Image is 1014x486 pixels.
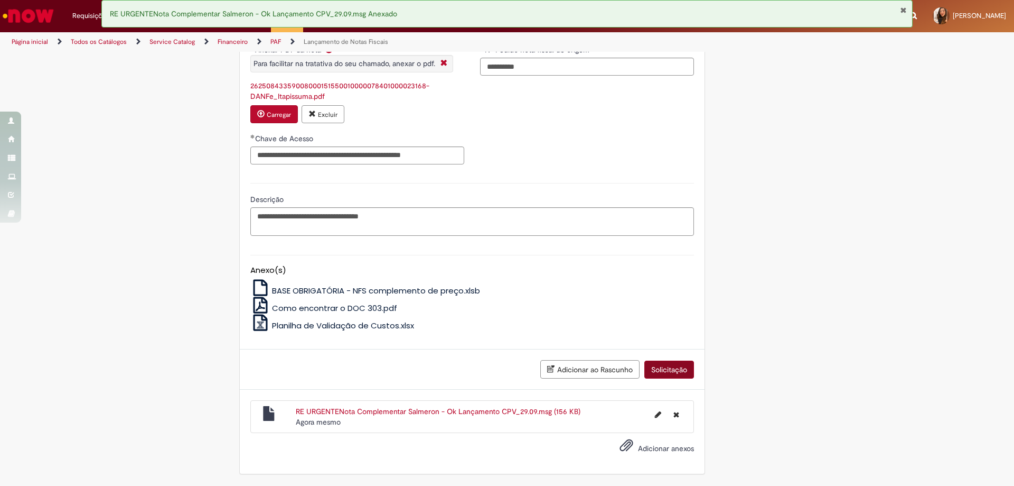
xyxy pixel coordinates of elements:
a: Como encontrar o DOC 303.pdf [250,302,398,314]
a: Todos os Catálogos [71,38,127,46]
small: Excluir [318,111,337,119]
button: Excluir RE URGENTENota Complementar Salmeron - Ok Lançamento CPV_29.09.msg [667,406,686,423]
span: Chave de Acesso [255,134,315,143]
a: Service Catalog [149,38,195,46]
span: Agora mesmo [296,417,341,427]
span: RE URGENTENota Complementar Salmeron - Ok Lançamento CPV_29.09.msg Anexado [110,9,397,19]
span: Adicionar anexos [638,444,694,454]
a: BASE OBRIGATÓRIA - NFS complemento de preço.xlsb [250,285,481,296]
input: Chave de Acesso [250,146,464,164]
span: Como encontrar o DOC 303.pdf [272,302,397,314]
small: Carregar [267,111,291,119]
span: [PERSON_NAME] [953,11,1006,20]
textarea: Descrição [250,207,694,236]
a: Financeiro [218,38,248,46]
button: Adicionar ao Rascunho [540,360,640,379]
a: Lançamento de Notas Fiscais [304,38,388,46]
button: Fechar Notificação [900,6,907,14]
button: Adicionar anexos [617,436,636,460]
span: Requisições [72,11,109,21]
span: Para facilitar na tratativa do seu chamado, anexar o pdf. [253,59,435,68]
a: PAF [270,38,281,46]
span: Descrição [250,195,286,204]
ul: Trilhas de página [8,32,668,52]
input: Nº Pedido nota fiscal de origem [480,58,694,76]
button: Excluir anexo 26250843359008000151550010000078401000023168-DANFe_Itapissuma.pdf [302,105,344,123]
a: Página inicial [12,38,48,46]
button: Editar nome de arquivo RE URGENTENota Complementar Salmeron - Ok Lançamento CPV_29.09.msg [649,406,668,423]
span: Planilha de Validação de Custos.xlsx [272,320,414,331]
a: Download de 26250843359008000151550010000078401000023168-DANFe_Itapissuma.pdf [250,81,429,101]
time: 29/09/2025 13:47:16 [296,417,341,427]
h5: Anexo(s) [250,266,694,275]
a: Planilha de Validação de Custos.xlsx [250,320,415,331]
span: Obrigatório Preenchido [250,134,255,139]
a: RE URGENTENota Complementar Salmeron - Ok Lançamento CPV_29.09.msg (156 KB) [296,407,580,416]
i: Fechar More information Por question_anexar_pdf_da_nota [438,58,450,69]
img: ServiceNow [1,5,55,26]
span: BASE OBRIGATÓRIA - NFS complemento de preço.xlsb [272,285,480,296]
button: Carregar anexo de Anexar PDF da nota Required [250,105,298,123]
button: Solicitação [644,361,694,379]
